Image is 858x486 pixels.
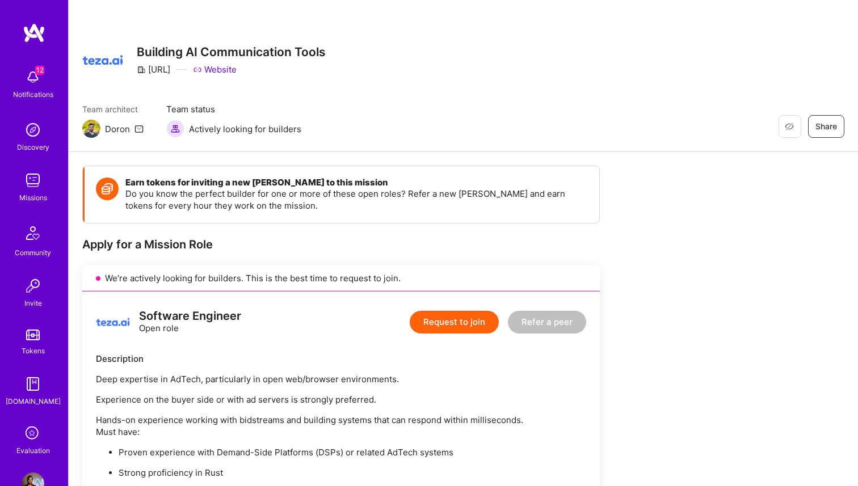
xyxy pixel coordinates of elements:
[410,311,499,333] button: Request to join
[82,237,600,252] div: Apply for a Mission Role
[6,395,61,407] div: [DOMAIN_NAME]
[139,310,241,334] div: Open role
[166,120,184,138] img: Actively looking for builders
[22,345,45,357] div: Tokens
[189,123,301,135] span: Actively looking for builders
[139,310,241,322] div: Software Engineer
[16,445,50,457] div: Evaluation
[24,297,42,309] div: Invite
[96,414,586,438] p: Hands-on experience working with bidstreams and building systems that can respond within millisec...
[96,305,130,339] img: logo
[22,373,44,395] img: guide book
[96,178,119,200] img: Token icon
[137,45,326,59] h3: Building AI Communication Tools
[23,23,45,43] img: logo
[508,311,586,333] button: Refer a peer
[119,446,586,458] p: Proven experience with Demand-Side Platforms (DSPs) or related AdTech systems
[35,66,44,75] span: 12
[82,265,600,291] div: We’re actively looking for builders. This is the best time to request to join.
[96,373,586,385] p: Deep expertise in AdTech, particularly in open web/browser environments.
[26,329,40,340] img: tokens
[815,121,837,132] span: Share
[125,178,588,188] h4: Earn tokens for inviting a new [PERSON_NAME] to this mission
[22,274,44,297] img: Invite
[13,88,53,100] div: Notifications
[82,103,144,115] span: Team architect
[137,65,146,74] i: icon CompanyGray
[105,123,130,135] div: Doron
[166,103,301,115] span: Team status
[22,119,44,141] img: discovery
[125,188,588,212] p: Do you know the perfect builder for one or more of these open roles? Refer a new [PERSON_NAME] an...
[17,141,49,153] div: Discovery
[22,423,44,445] i: icon SelectionTeam
[22,66,44,88] img: bell
[96,394,586,405] p: Experience on the buyer side or with ad servers is strongly preferred.
[808,115,844,138] button: Share
[193,64,237,75] a: Website
[137,64,170,75] div: [URL]
[15,247,51,259] div: Community
[82,40,123,81] img: Company Logo
[19,192,47,204] div: Missions
[96,353,586,365] div: Description
[134,124,144,133] i: icon Mail
[119,467,586,479] p: Strong proficiency in Rust
[82,120,100,138] img: Team Architect
[22,169,44,192] img: teamwork
[785,122,794,131] i: icon EyeClosed
[19,219,47,247] img: Community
